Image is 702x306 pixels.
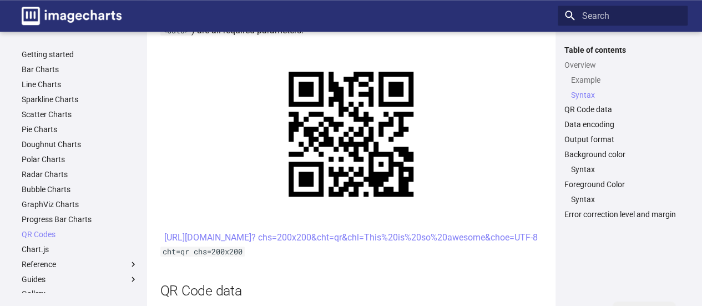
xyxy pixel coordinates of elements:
[571,164,681,174] a: Syntax
[564,134,681,144] a: Output format
[22,289,138,299] a: Gallery
[564,179,681,189] a: Foreground Color
[160,281,542,300] h2: QR Code data
[22,244,138,254] a: Chart.js
[22,139,138,149] a: Doughnut Charts
[22,274,138,284] label: Guides
[22,169,138,179] a: Radar Charts
[571,75,681,85] a: Example
[564,194,681,204] nav: Foreground Color
[564,60,681,70] a: Overview
[564,104,681,114] a: QR Code data
[564,119,681,129] a: Data encoding
[558,6,688,26] input: Search
[22,49,138,59] a: Getting started
[22,184,138,194] a: Bubble Charts
[564,149,681,159] a: Background color
[564,164,681,174] nav: Background color
[22,109,138,119] a: Scatter Charts
[22,124,138,134] a: Pie Charts
[22,154,138,164] a: Polar Charts
[164,232,538,243] a: [URL][DOMAIN_NAME]? chs=200x200&cht=qr&chl=This%20is%20so%20awesome&choe=UTF-8
[22,199,138,209] a: GraphViz Charts
[264,47,438,222] img: chart
[22,229,138,239] a: QR Codes
[564,209,681,219] a: Error correction level and margin
[571,194,681,204] a: Syntax
[564,75,681,100] nav: Overview
[558,45,688,55] label: Table of contents
[22,79,138,89] a: Line Charts
[22,214,138,224] a: Progress Bar Charts
[22,64,138,74] a: Bar Charts
[160,247,245,257] code: cht=qr chs=200x200
[558,45,688,220] nav: Table of contents
[571,90,681,100] a: Syntax
[17,2,126,29] a: Image-Charts documentation
[22,7,122,25] img: logo
[22,259,138,269] label: Reference
[22,94,138,104] a: Sparkline Charts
